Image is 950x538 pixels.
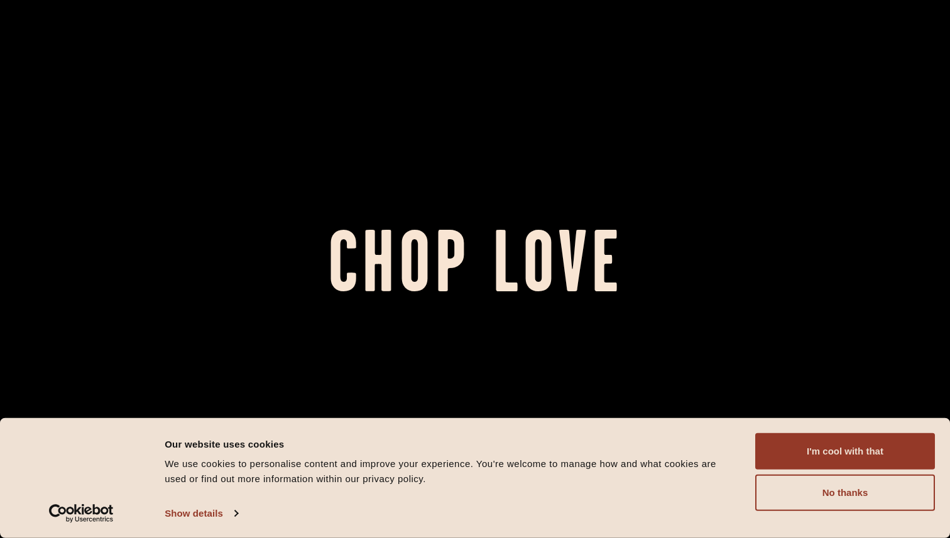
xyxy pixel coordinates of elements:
[755,475,935,511] button: No thanks
[165,456,727,487] div: We use cookies to personalise content and improve your experience. You're welcome to manage how a...
[755,433,935,470] button: I'm cool with that
[26,504,136,523] a: Usercentrics Cookiebot - opens in a new window
[165,436,727,451] div: Our website uses cookies
[165,504,237,523] a: Show details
